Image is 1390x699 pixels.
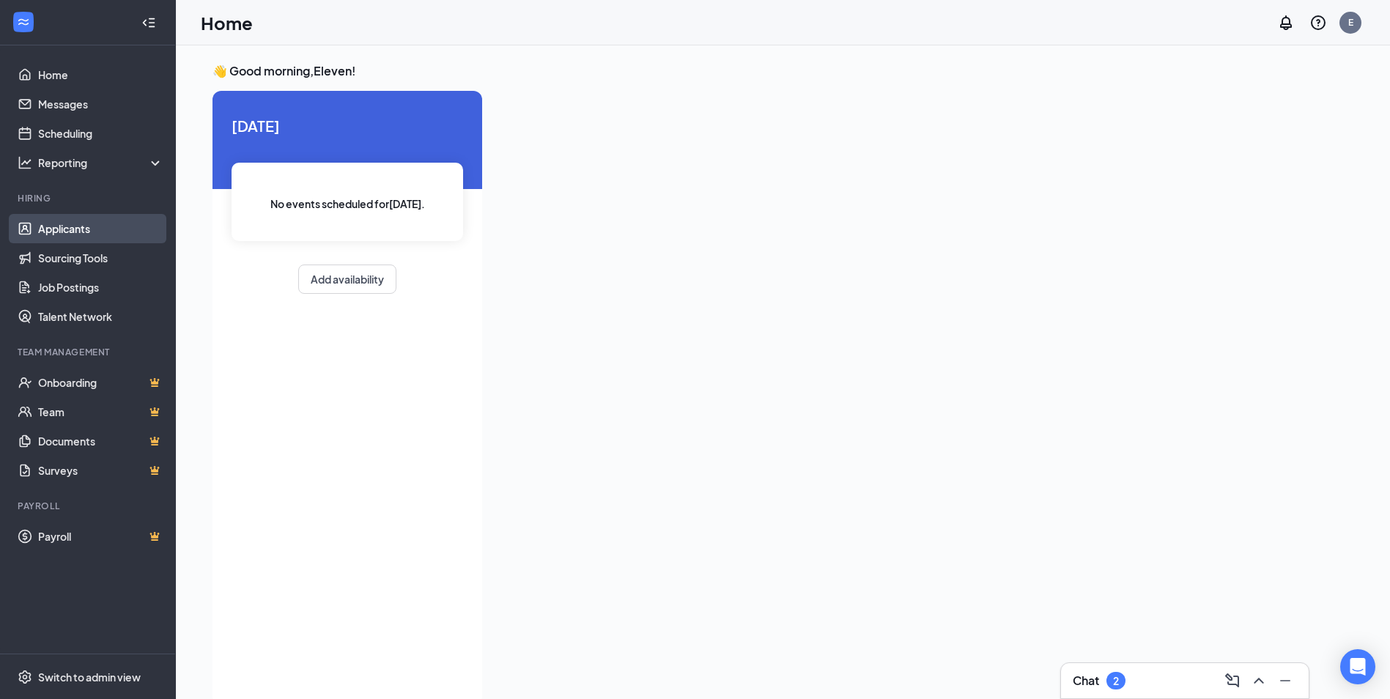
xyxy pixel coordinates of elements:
a: DocumentsCrown [38,426,163,456]
a: PayrollCrown [38,522,163,551]
a: Applicants [38,214,163,243]
span: No events scheduled for [DATE] . [270,196,425,212]
svg: ChevronUp [1250,672,1268,689]
svg: Analysis [18,155,32,170]
svg: Settings [18,670,32,684]
span: [DATE] [232,114,463,137]
button: ComposeMessage [1221,669,1244,692]
div: 2 [1113,675,1119,687]
svg: WorkstreamLogo [16,15,31,29]
a: OnboardingCrown [38,368,163,397]
div: Payroll [18,500,160,512]
a: Talent Network [38,302,163,331]
svg: Notifications [1277,14,1295,32]
button: Add availability [298,265,396,294]
h1: Home [201,10,253,35]
a: Job Postings [38,273,163,302]
a: SurveysCrown [38,456,163,485]
svg: ComposeMessage [1224,672,1241,689]
div: Team Management [18,346,160,358]
svg: Minimize [1276,672,1294,689]
svg: Collapse [141,15,156,30]
a: Messages [38,89,163,119]
a: TeamCrown [38,397,163,426]
h3: Chat [1073,673,1099,689]
a: Scheduling [38,119,163,148]
a: Sourcing Tools [38,243,163,273]
h3: 👋 Good morning, Eleven ! [212,63,1315,79]
div: Reporting [38,155,164,170]
div: Hiring [18,192,160,204]
div: Switch to admin view [38,670,141,684]
div: E [1348,16,1353,29]
svg: QuestionInfo [1309,14,1327,32]
button: Minimize [1273,669,1297,692]
button: ChevronUp [1247,669,1271,692]
a: Home [38,60,163,89]
div: Open Intercom Messenger [1340,649,1375,684]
